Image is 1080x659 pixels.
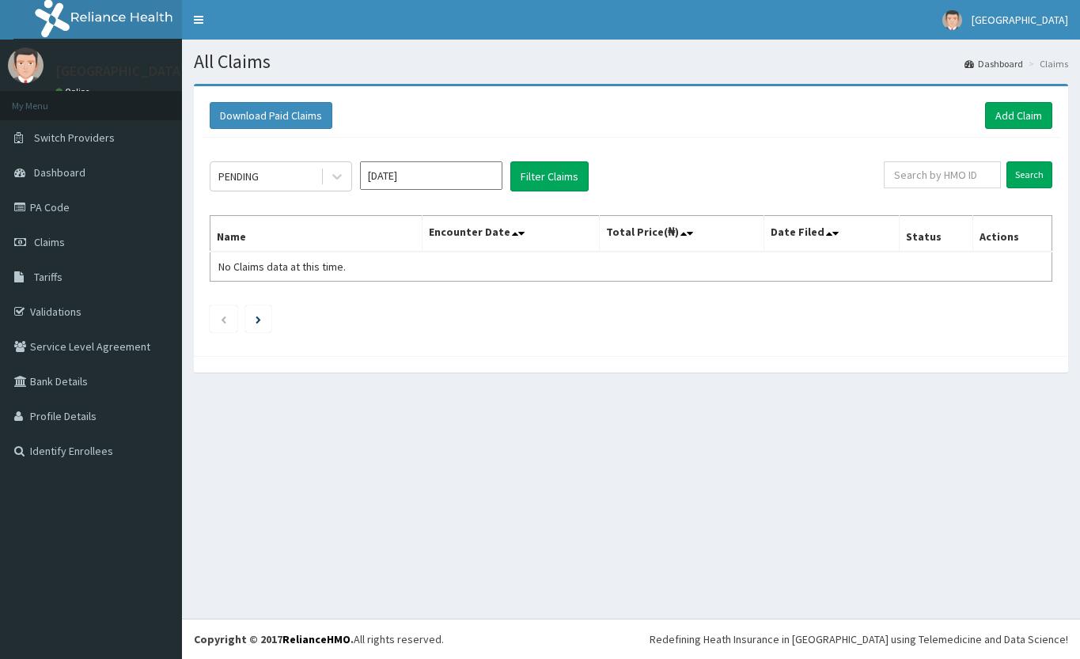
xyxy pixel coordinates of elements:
[220,312,227,326] a: Previous page
[210,102,332,129] button: Download Paid Claims
[972,13,1068,27] span: [GEOGRAPHIC_DATA]
[55,86,93,97] a: Online
[34,165,85,180] span: Dashboard
[884,161,1001,188] input: Search by HMO ID
[360,161,502,190] input: Select Month and Year
[182,619,1080,659] footer: All rights reserved.
[34,131,115,145] span: Switch Providers
[600,216,764,252] th: Total Price(₦)
[964,57,1023,70] a: Dashboard
[650,631,1068,647] div: Redefining Heath Insurance in [GEOGRAPHIC_DATA] using Telemedicine and Data Science!
[8,47,44,83] img: User Image
[256,312,261,326] a: Next page
[194,632,354,646] strong: Copyright © 2017 .
[282,632,351,646] a: RelianceHMO
[900,216,973,252] th: Status
[423,216,600,252] th: Encounter Date
[218,169,259,184] div: PENDING
[218,259,346,274] span: No Claims data at this time.
[34,270,63,284] span: Tariffs
[510,161,589,191] button: Filter Claims
[1025,57,1068,70] li: Claims
[1006,161,1052,188] input: Search
[210,216,423,252] th: Name
[942,10,962,30] img: User Image
[55,64,186,78] p: [GEOGRAPHIC_DATA]
[985,102,1052,129] a: Add Claim
[764,216,900,252] th: Date Filed
[194,51,1068,72] h1: All Claims
[972,216,1052,252] th: Actions
[34,235,65,249] span: Claims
